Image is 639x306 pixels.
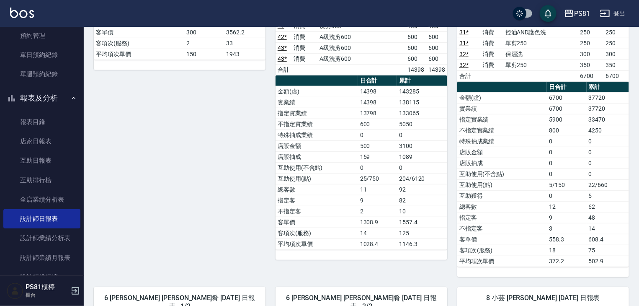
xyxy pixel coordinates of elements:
td: 0 [547,147,586,158]
td: 互助使用(不含點) [276,162,358,173]
td: 138115 [397,97,447,108]
td: 總客數 [276,184,358,195]
td: 消費 [480,60,503,70]
td: 消費 [480,49,503,60]
td: 平均項次單價 [276,239,358,249]
td: 金額(虛) [276,86,358,97]
table: a dense table [276,75,447,250]
td: 1308.9 [358,217,397,228]
td: 3 [547,223,586,234]
td: 0 [397,130,447,140]
p: 櫃台 [26,291,68,299]
td: 0 [547,158,586,169]
a: 互助排行榜 [3,171,80,190]
td: 5/150 [547,179,586,190]
td: 0 [587,136,629,147]
td: 指定客 [457,212,547,223]
td: 平均項次單價 [457,256,547,267]
td: 6700 [603,70,629,81]
td: 4250 [587,125,629,136]
td: 0 [587,147,629,158]
td: 0 [547,136,586,147]
td: 實業績 [276,97,358,108]
td: 92 [397,184,447,195]
td: 合計 [457,70,480,81]
td: 125 [397,228,447,239]
td: 14398 [405,64,426,75]
td: 客項次(服務) [94,38,184,49]
th: 日合計 [358,75,397,86]
td: 204/6120 [397,173,447,184]
a: 設計師日報表 [3,209,80,228]
td: 1089 [397,151,447,162]
td: 指定實業績 [457,114,547,125]
a: 全店業績分析表 [3,190,80,209]
td: 62 [587,201,629,212]
td: 5900 [547,114,586,125]
td: 9 [547,212,586,223]
td: 互助使用(點) [276,173,358,184]
button: PS81 [561,5,593,22]
td: 1943 [224,49,265,60]
td: 指定實業績 [276,108,358,119]
button: save [540,5,557,22]
td: 250 [603,38,629,49]
td: 22/660 [587,179,629,190]
td: 300 [184,27,224,38]
td: 600 [426,31,447,42]
th: 累計 [397,75,447,86]
td: 客單價 [457,234,547,245]
td: 保濕洗 [503,49,578,60]
td: 6700 [547,103,586,114]
td: 指定客 [276,195,358,206]
td: 不指定客 [457,223,547,234]
td: 350 [603,60,629,70]
td: 502.9 [587,256,629,267]
td: 平均項次單價 [94,49,184,60]
td: 500 [358,140,397,151]
td: 6700 [578,70,604,81]
td: 1146.3 [397,239,447,249]
td: 300 [578,49,604,60]
td: 互助使用(不含點) [457,169,547,179]
a: 設計師業績分析表 [3,228,80,248]
td: 33 [224,38,265,49]
td: 33470 [587,114,629,125]
td: 48 [587,212,629,223]
td: 消費 [291,53,317,64]
td: 金額(虛) [457,92,547,103]
th: 日合計 [547,82,586,93]
td: 600 [426,42,447,53]
a: 設計師業績月報表 [3,248,80,267]
td: 0 [547,169,586,179]
td: 消費 [480,27,503,38]
td: 13798 [358,108,397,119]
td: 0 [547,190,586,201]
td: 客項次(服務) [457,245,547,256]
td: 14398 [358,97,397,108]
td: 客單價 [94,27,184,38]
td: 350 [578,60,604,70]
td: 18 [547,245,586,256]
td: 25/750 [358,173,397,184]
td: 372.2 [547,256,586,267]
td: 133065 [397,108,447,119]
a: 店家日報表 [3,132,80,151]
td: 消費 [291,42,317,53]
td: 5050 [397,119,447,130]
td: 合計 [276,64,291,75]
td: 單剪250 [503,60,578,70]
td: 14398 [426,64,447,75]
td: 37720 [587,103,629,114]
td: 2 [358,206,397,217]
button: 報表及分析 [3,87,80,109]
td: 11 [358,184,397,195]
td: 600 [405,31,426,42]
td: 600 [405,53,426,64]
td: 特殊抽成業績 [276,130,358,140]
td: A級洗剪600 [317,31,405,42]
td: 店販抽成 [457,158,547,169]
td: 600 [426,53,447,64]
a: 互助日報表 [3,151,80,170]
td: 75 [587,245,629,256]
